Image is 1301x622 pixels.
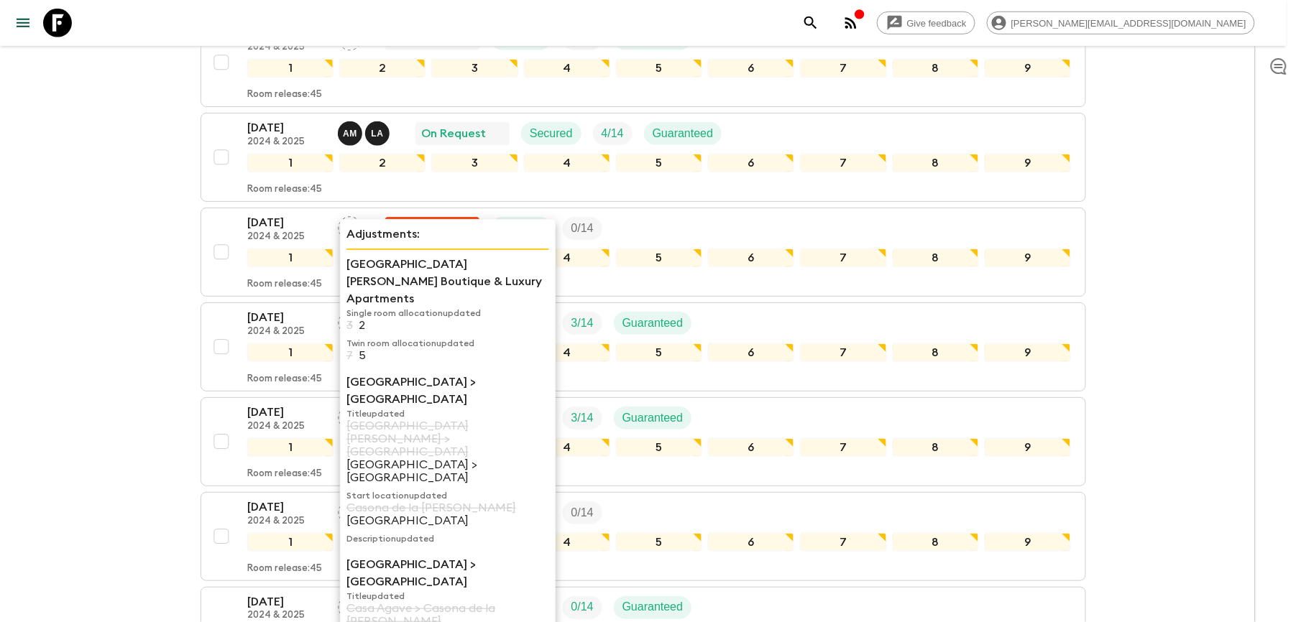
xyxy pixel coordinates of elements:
span: Give feedback [899,18,975,29]
span: Assign pack leader [338,600,362,611]
div: 6 [708,154,794,172]
div: 3 [431,154,518,172]
div: Trip Fill [593,122,633,145]
p: Single room allocation updated [346,307,549,319]
p: 2024 & 2025 [247,231,326,243]
span: Alex Manzaba - Mainland, Luis Altamirano - Galapagos [338,126,392,137]
span: Assign pack leader [338,505,362,516]
div: 7 [800,249,886,267]
div: 8 [893,533,979,552]
div: 1 [247,249,334,267]
div: 2 [339,154,426,172]
div: 8 [893,59,979,78]
p: On Request [421,125,486,142]
p: Guaranteed [622,599,684,616]
div: Flash Pack cancellation [385,217,479,240]
div: 1 [247,438,334,457]
p: [DATE] [247,119,326,136]
div: 6 [708,343,794,362]
div: 4 [524,533,610,552]
span: Assign pack leader [338,221,362,232]
p: [DATE] [247,309,326,326]
div: 4 [524,154,610,172]
p: 4 / 14 [602,125,624,142]
div: 7 [800,438,886,457]
p: [GEOGRAPHIC_DATA] [346,514,549,527]
button: menu [9,9,37,37]
p: 5 [359,349,366,362]
div: 6 [708,533,794,552]
p: Title updated [346,590,549,602]
div: 1 [247,59,334,78]
p: [DATE] [247,214,326,231]
p: [DATE] [247,404,326,421]
p: 2024 & 2025 [247,611,326,622]
p: Casona de la [PERSON_NAME] [346,501,549,514]
p: Room release: 45 [247,468,322,480]
p: 2024 & 2025 [247,421,326,432]
p: Start location updated [346,490,549,501]
div: 8 [893,154,979,172]
p: Adjustments: [346,226,549,243]
div: 9 [985,59,1071,78]
div: 1 [247,154,334,172]
div: 2 [339,59,426,78]
p: Room release: 45 [247,184,322,195]
p: [GEOGRAPHIC_DATA] > [GEOGRAPHIC_DATA] [346,556,549,590]
div: 3 [431,59,518,78]
p: Room release: 45 [247,89,322,101]
div: 9 [985,533,1071,552]
p: 7 [346,349,353,362]
p: 2024 & 2025 [247,516,326,527]
p: Guaranteed [653,125,714,142]
span: Assign pack leader [338,315,362,327]
p: 2024 & 2025 [247,136,326,148]
p: Room release: 45 [247,373,322,385]
div: Trip Fill [563,596,602,619]
p: Secured [530,125,573,142]
p: Room release: 45 [247,279,322,290]
p: Description updated [346,533,549,544]
div: Trip Fill [563,501,602,524]
p: [GEOGRAPHIC_DATA] > [GEOGRAPHIC_DATA] [346,458,549,484]
p: [GEOGRAPHIC_DATA][PERSON_NAME] > [GEOGRAPHIC_DATA] [346,419,549,458]
p: 3 [346,319,353,332]
p: 0 / 14 [571,599,594,616]
p: [DATE] [247,593,326,611]
p: [GEOGRAPHIC_DATA][PERSON_NAME] Boutique & Luxury Apartments [346,256,549,307]
div: 7 [800,533,886,552]
p: [DATE] [247,498,326,516]
div: 7 [800,154,886,172]
p: 2024 & 2025 [247,326,326,338]
p: 2024 & 2025 [247,42,326,53]
p: Twin room allocation updated [346,338,549,349]
div: 1 [247,533,334,552]
p: L A [371,128,383,139]
p: [GEOGRAPHIC_DATA] > [GEOGRAPHIC_DATA] [346,373,549,408]
div: 7 [800,59,886,78]
p: Room release: 45 [247,563,322,575]
span: [PERSON_NAME][EMAIL_ADDRESS][DOMAIN_NAME] [1003,18,1254,29]
p: 0 / 14 [571,504,594,521]
div: 5 [616,533,702,552]
p: 2 [359,319,365,332]
div: 6 [708,59,794,78]
div: 4 [524,59,610,78]
button: search adventures [796,9,825,37]
span: Assign pack leader [338,410,362,422]
div: 9 [985,154,1071,172]
div: 5 [616,59,702,78]
p: Title updated [346,408,549,419]
div: 5 [616,154,702,172]
div: 7 [800,343,886,362]
div: 1 [247,343,334,362]
p: A M [343,128,357,139]
div: 6 [708,249,794,267]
